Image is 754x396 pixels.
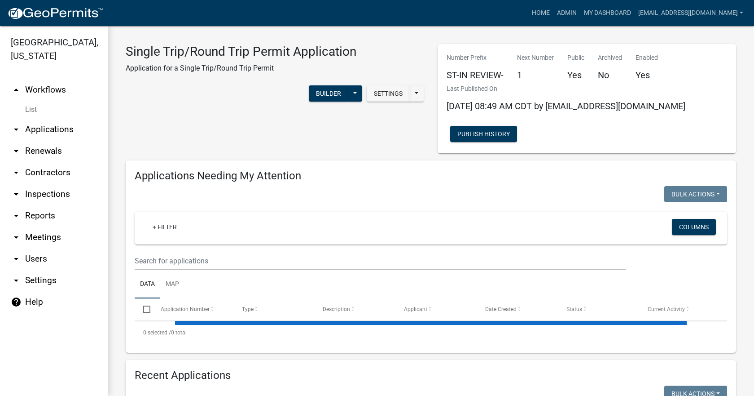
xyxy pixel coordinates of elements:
[135,270,160,299] a: Data
[567,70,584,80] h5: Yes
[648,306,685,312] span: Current Activity
[11,254,22,264] i: arrow_drop_down
[11,146,22,156] i: arrow_drop_down
[636,70,658,80] h5: Yes
[447,101,685,111] span: [DATE] 08:49 AM CDT by [EMAIL_ADDRESS][DOMAIN_NAME]
[242,306,254,312] span: Type
[11,275,22,286] i: arrow_drop_down
[126,63,356,74] p: Application for a Single Trip/Round Trip Permit
[135,252,626,270] input: Search for applications
[528,4,553,22] a: Home
[11,297,22,307] i: help
[11,167,22,178] i: arrow_drop_down
[160,270,184,299] a: Map
[566,306,582,312] span: Status
[152,298,233,320] datatable-header-cell: Application Number
[126,44,356,59] h3: Single Trip/Round Trip Permit Application
[447,70,504,80] h5: ST-IN REVIEW-
[558,298,639,320] datatable-header-cell: Status
[636,53,658,62] p: Enabled
[450,126,517,142] button: Publish History
[161,306,210,312] span: Application Number
[447,84,685,93] p: Last Published On
[11,124,22,135] i: arrow_drop_down
[635,4,747,22] a: [EMAIL_ADDRESS][DOMAIN_NAME]
[517,70,554,80] h5: 1
[598,70,622,80] h5: No
[233,298,314,320] datatable-header-cell: Type
[450,131,517,138] wm-modal-confirm: Workflow Publish History
[447,53,504,62] p: Number Prefix
[135,169,727,182] h4: Applications Needing My Attention
[477,298,558,320] datatable-header-cell: Date Created
[367,85,410,102] button: Settings
[143,329,171,336] span: 0 selected /
[145,219,184,235] a: + Filter
[598,53,622,62] p: Archived
[395,298,477,320] datatable-header-cell: Applicant
[314,298,395,320] datatable-header-cell: Description
[567,53,584,62] p: Public
[553,4,580,22] a: Admin
[135,369,727,382] h4: Recent Applications
[11,189,22,200] i: arrow_drop_down
[664,186,727,202] button: Bulk Actions
[517,53,554,62] p: Next Number
[485,306,517,312] span: Date Created
[672,219,716,235] button: Columns
[580,4,635,22] a: My Dashboard
[11,232,22,243] i: arrow_drop_down
[404,306,427,312] span: Applicant
[323,306,350,312] span: Description
[11,85,22,95] i: arrow_drop_up
[135,321,727,344] div: 0 total
[135,298,152,320] datatable-header-cell: Select
[11,210,22,221] i: arrow_drop_down
[639,298,720,320] datatable-header-cell: Current Activity
[309,85,348,102] button: Builder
